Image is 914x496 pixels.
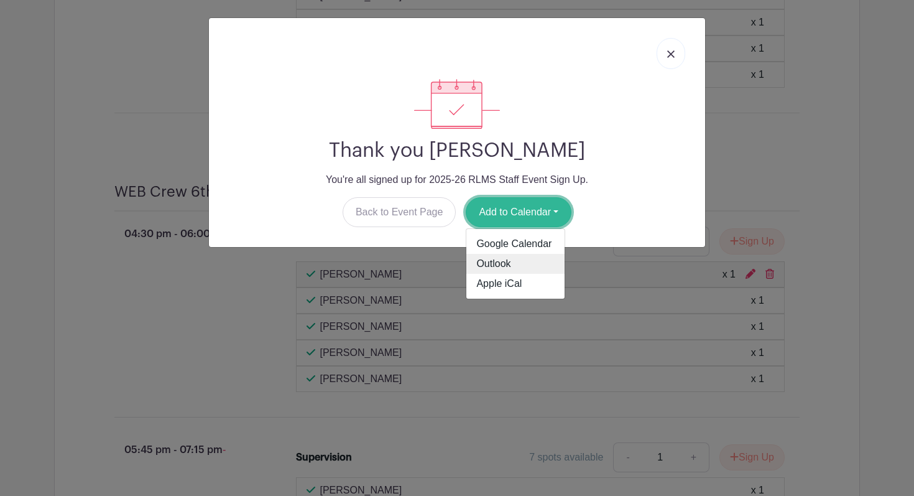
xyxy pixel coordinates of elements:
[343,197,456,227] a: Back to Event Page
[219,139,695,162] h2: Thank you [PERSON_NAME]
[219,172,695,187] p: You're all signed up for 2025-26 RLMS Staff Event Sign Up.
[466,234,565,254] a: Google Calendar
[466,274,565,294] a: Apple iCal
[667,50,675,58] img: close_button-5f87c8562297e5c2d7936805f587ecaba9071eb48480494691a3f1689db116b3.svg
[466,197,571,227] button: Add to Calendar
[466,254,565,274] a: Outlook
[414,79,500,129] img: signup_complete-c468d5dda3e2740ee63a24cb0ba0d3ce5d8a4ecd24259e683200fb1569d990c8.svg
